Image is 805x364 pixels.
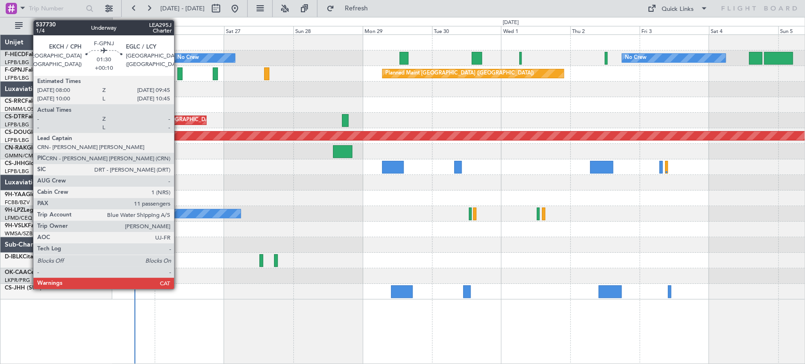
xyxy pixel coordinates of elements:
span: F-HECD [5,52,25,58]
a: WMSA/SZB [5,230,33,237]
button: Quick Links [643,1,713,16]
span: 9H-VSLK [5,223,28,229]
span: CN-RAK [5,145,27,151]
a: CN-RAKGlobal 6000 [5,145,59,151]
div: Fri 3 [639,26,709,34]
span: CS-JHH (SUB) [5,285,42,291]
a: LFPB/LBG [5,168,29,175]
div: Thu 25 [85,26,155,34]
div: Thu 2 [570,26,639,34]
a: LFMD/CEQ [5,215,32,222]
span: F-GPNJ [5,67,25,73]
div: Sun 28 [293,26,363,34]
a: FCBB/BZV [5,199,30,206]
div: Sat 4 [709,26,778,34]
div: No Crew [624,51,646,65]
span: Refresh [336,5,376,12]
div: [DATE] [114,19,130,27]
a: CS-JHHGlobal 6000 [5,161,57,166]
span: OK-CAA [5,270,27,275]
a: LKPR/PRG [5,277,30,284]
button: Refresh [322,1,379,16]
span: 9H-LPZ [5,207,24,213]
span: All Aircraft [25,23,100,29]
button: All Aircraft [10,18,102,33]
div: Sat 27 [224,26,293,34]
a: F-HECDFalcon 7X [5,52,51,58]
div: Planned Maint [GEOGRAPHIC_DATA] ([GEOGRAPHIC_DATA]) [385,66,533,81]
div: [DATE] [502,19,518,27]
a: LFPB/LBG [5,121,29,128]
a: DNMM/LOS [5,106,34,113]
div: No Crew [140,207,161,221]
div: Fri 26 [155,26,224,34]
div: Planned Maint Nice ([GEOGRAPHIC_DATA]) [112,113,217,127]
a: LFPB/LBG [5,74,29,82]
div: Wed 1 [501,26,570,34]
span: CS-DOU [5,130,27,135]
a: CS-DOUGlobal 6500 [5,130,59,135]
div: Quick Links [662,5,694,14]
a: CS-DTRFalcon 2000 [5,114,57,120]
a: CS-RRCFalcon 900LX [5,99,60,104]
a: 9H-LPZLegacy 500 [5,207,54,213]
a: 9H-YAAGlobal 5000 [5,192,58,198]
a: GMMN/CMN [5,152,37,159]
a: OK-CAACessna Citation XLS+ [5,270,83,275]
span: CS-DTR [5,114,25,120]
span: CS-RRC [5,99,25,104]
a: D-IBLKCitation CJ2 [5,254,55,260]
a: F-GPNJFalcon 900EX [5,67,61,73]
span: 9H-YAA [5,192,26,198]
div: Tue 30 [432,26,501,34]
a: 9H-VSLKFalcon 7X [5,223,54,229]
span: CS-JHH [5,161,25,166]
input: Trip Number [29,1,83,16]
a: CS-JHH (SUB)Global 6000 [5,285,74,291]
span: D-IBLK [5,254,23,260]
div: Mon 29 [363,26,432,34]
a: LFPB/LBG [5,59,29,66]
span: [DATE] - [DATE] [160,4,205,13]
a: LFPB/LBG [5,137,29,144]
div: No Crew [177,51,199,65]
